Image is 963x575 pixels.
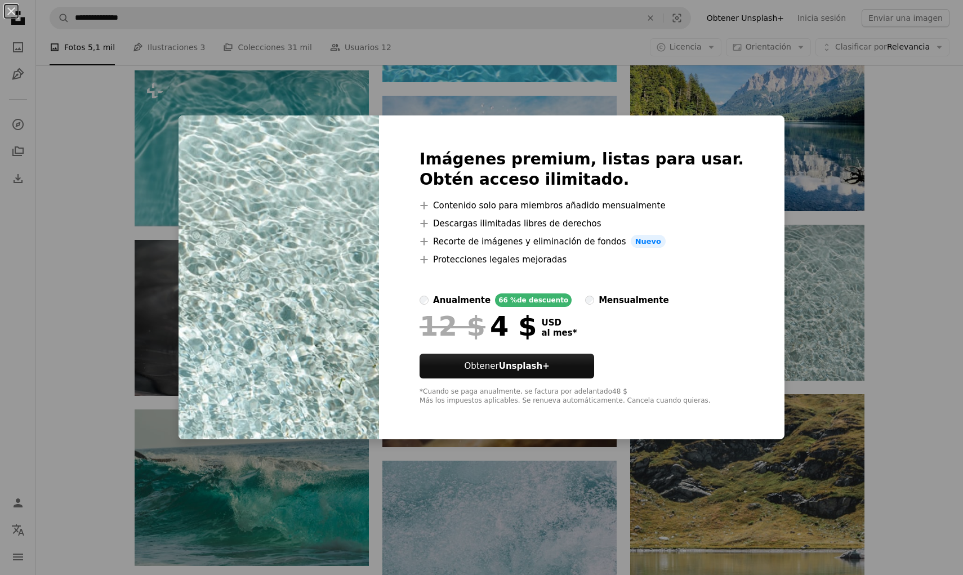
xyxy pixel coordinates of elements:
[585,296,594,305] input: mensualmente
[420,217,744,230] li: Descargas ilimitadas libres de derechos
[433,293,491,307] div: anualmente
[499,361,550,371] strong: Unsplash+
[420,149,744,190] h2: Imágenes premium, listas para usar. Obtén acceso ilimitado.
[420,311,537,341] div: 4 $
[420,199,744,212] li: Contenido solo para miembros añadido mensualmente
[420,387,744,405] div: *Cuando se paga anualmente, se factura por adelantado 48 $ Más los impuestos aplicables. Se renue...
[541,318,577,328] span: USD
[631,235,666,248] span: Nuevo
[420,296,429,305] input: anualmente66 %de descuento
[599,293,668,307] div: mensualmente
[179,115,379,440] img: premium_photo-1680732319236-554b7b1e2d31
[541,328,577,338] span: al mes *
[420,235,744,248] li: Recorte de imágenes y eliminación de fondos
[495,293,572,307] div: 66 % de descuento
[420,311,485,341] span: 12 $
[420,354,594,378] button: ObtenerUnsplash+
[420,253,744,266] li: Protecciones legales mejoradas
